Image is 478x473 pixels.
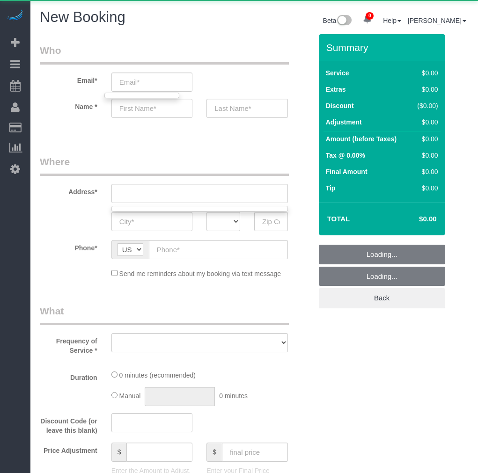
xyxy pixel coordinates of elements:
[336,15,352,27] img: New interface
[366,12,374,20] span: 0
[383,17,401,24] a: Help
[413,167,438,176] div: $0.00
[111,73,193,92] input: Email*
[149,240,288,259] input: Phone*
[33,413,104,435] label: Discount Code (or leave this blank)
[323,17,352,24] a: Beta
[40,44,289,65] legend: Who
[319,288,445,308] a: Back
[222,443,288,462] input: final price
[413,85,438,94] div: $0.00
[413,134,438,144] div: $0.00
[111,443,127,462] span: $
[119,270,281,277] span: Send me reminders about my booking via text message
[327,215,350,223] strong: Total
[119,392,141,400] span: Manual
[413,183,438,193] div: $0.00
[326,167,368,176] label: Final Amount
[326,134,397,144] label: Amount (before Taxes)
[326,183,336,193] label: Tip
[254,212,288,231] input: Zip Code*
[391,215,436,223] h4: $0.00
[206,99,288,118] input: Last Name*
[33,73,104,85] label: Email*
[326,85,346,94] label: Extras
[206,443,222,462] span: $
[33,443,104,455] label: Price Adjustment
[111,99,193,118] input: First Name*
[326,42,441,53] h3: Summary
[413,151,438,160] div: $0.00
[33,99,104,111] label: Name *
[119,371,196,379] span: 0 minutes (recommended)
[326,117,362,127] label: Adjustment
[6,9,24,22] img: Automaid Logo
[111,212,193,231] input: City*
[40,155,289,176] legend: Where
[40,9,125,25] span: New Booking
[413,101,438,110] div: ($0.00)
[358,9,376,30] a: 0
[40,304,289,325] legend: What
[33,240,104,253] label: Phone*
[33,370,104,382] label: Duration
[326,101,354,110] label: Discount
[33,184,104,196] label: Address*
[33,333,104,355] label: Frequency of Service *
[326,151,365,160] label: Tax @ 0.00%
[413,117,438,127] div: $0.00
[219,392,248,400] span: 0 minutes
[408,17,466,24] a: [PERSON_NAME]
[413,68,438,78] div: $0.00
[326,68,349,78] label: Service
